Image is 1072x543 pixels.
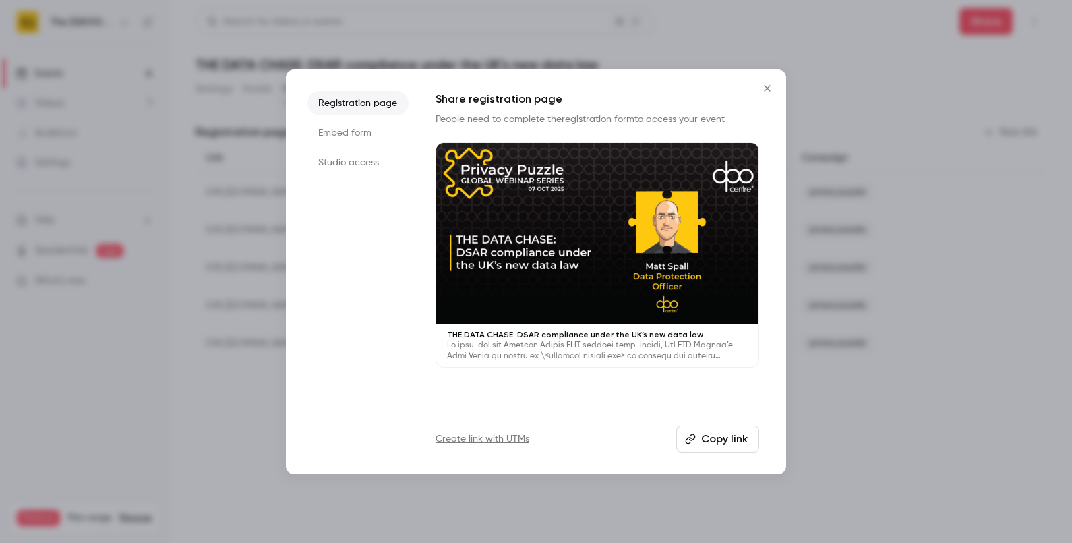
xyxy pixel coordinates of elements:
p: Lo ipsu-dol sit Ametcon Adipis ELIT seddoei temp-incidi, Utl ETD Magnaa’e Admi Venia qu nostru ex... [447,340,748,362]
button: Close [754,75,781,102]
li: Embed form [307,121,409,145]
a: THE DATA CHASE: DSAR compliance under the UK’s new data lawLo ipsu-dol sit Ametcon Adipis ELIT se... [436,142,759,368]
li: Studio access [307,150,409,175]
p: People need to complete the to access your event [436,113,759,126]
a: registration form [562,115,634,124]
h1: Share registration page [436,91,759,107]
a: Create link with UTMs [436,432,529,446]
button: Copy link [676,426,759,453]
p: THE DATA CHASE: DSAR compliance under the UK’s new data law [447,329,748,340]
li: Registration page [307,91,409,115]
